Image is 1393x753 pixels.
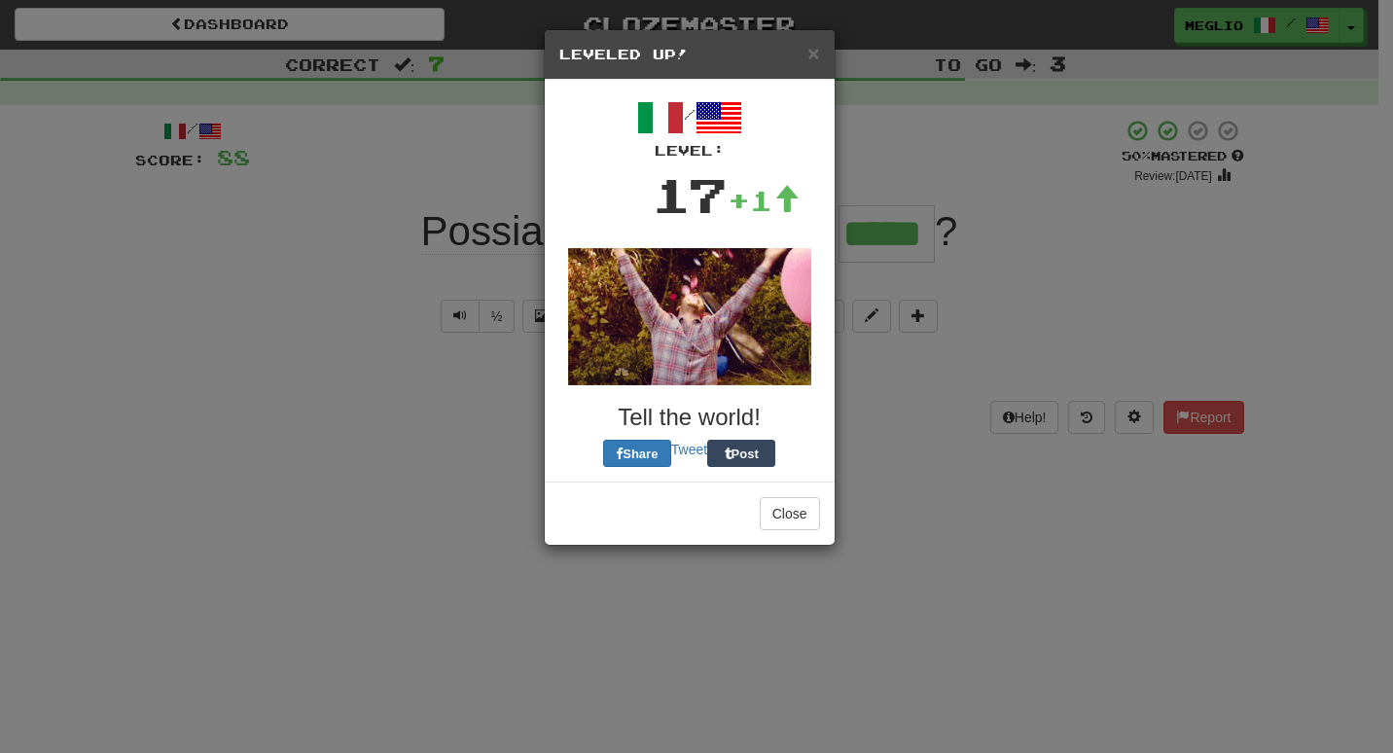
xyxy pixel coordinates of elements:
[559,405,820,430] h3: Tell the world!
[728,181,800,220] div: +1
[559,141,820,161] div: Level:
[559,45,820,64] h5: Leveled Up!
[652,161,728,229] div: 17
[760,497,820,530] button: Close
[671,442,707,457] a: Tweet
[707,440,775,467] button: Post
[603,440,671,467] button: Share
[807,43,819,63] button: Close
[559,94,820,161] div: /
[807,42,819,64] span: ×
[568,248,811,385] img: andy-72a9b47756ecc61a9f6c0ef31017d13e025550094338bf53ee1bb5849c5fd8eb.gif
